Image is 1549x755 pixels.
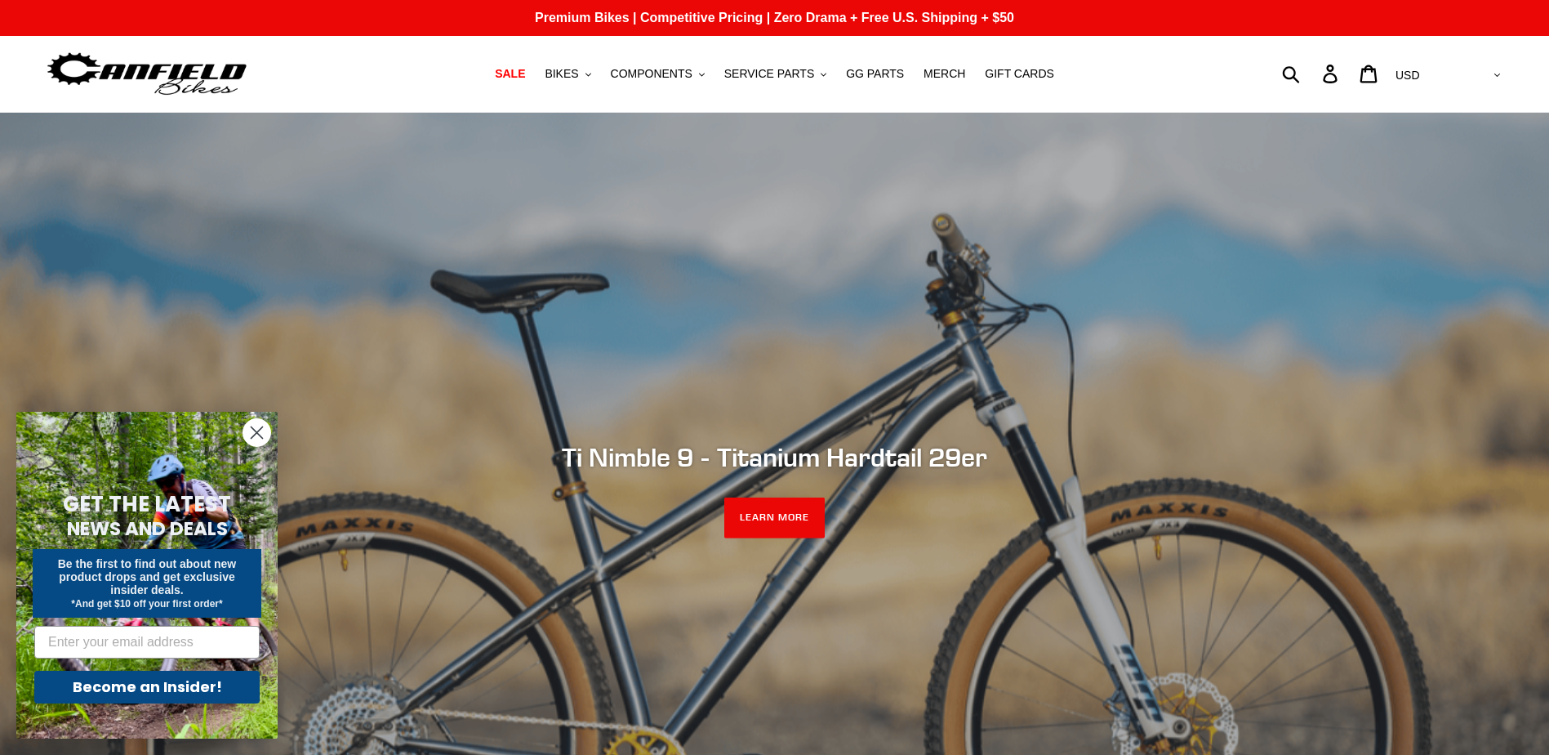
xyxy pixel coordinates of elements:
[1291,56,1333,92] input: Search
[838,63,912,85] a: GG PARTS
[977,63,1062,85] a: GIFT CARDS
[330,441,1220,472] h2: Ti Nimble 9 - Titanium Hardtail 29er
[34,671,260,704] button: Become an Insider!
[58,557,237,596] span: Be the first to find out about new product drops and get exclusive insider deals.
[63,489,231,519] span: GET THE LATEST
[495,67,525,81] span: SALE
[611,67,692,81] span: COMPONENTS
[45,48,249,100] img: Canfield Bikes
[34,626,260,659] input: Enter your email address
[603,63,713,85] button: COMPONENTS
[985,67,1054,81] span: GIFT CARDS
[716,63,835,85] button: SERVICE PARTS
[67,516,228,542] span: NEWS AND DEALS
[243,418,271,447] button: Close dialog
[536,63,599,85] button: BIKES
[71,598,222,610] span: *And get $10 off your first order*
[724,498,825,538] a: LEARN MORE
[846,67,904,81] span: GG PARTS
[487,63,533,85] a: SALE
[724,67,814,81] span: SERVICE PARTS
[924,67,965,81] span: MERCH
[915,63,973,85] a: MERCH
[545,67,578,81] span: BIKES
